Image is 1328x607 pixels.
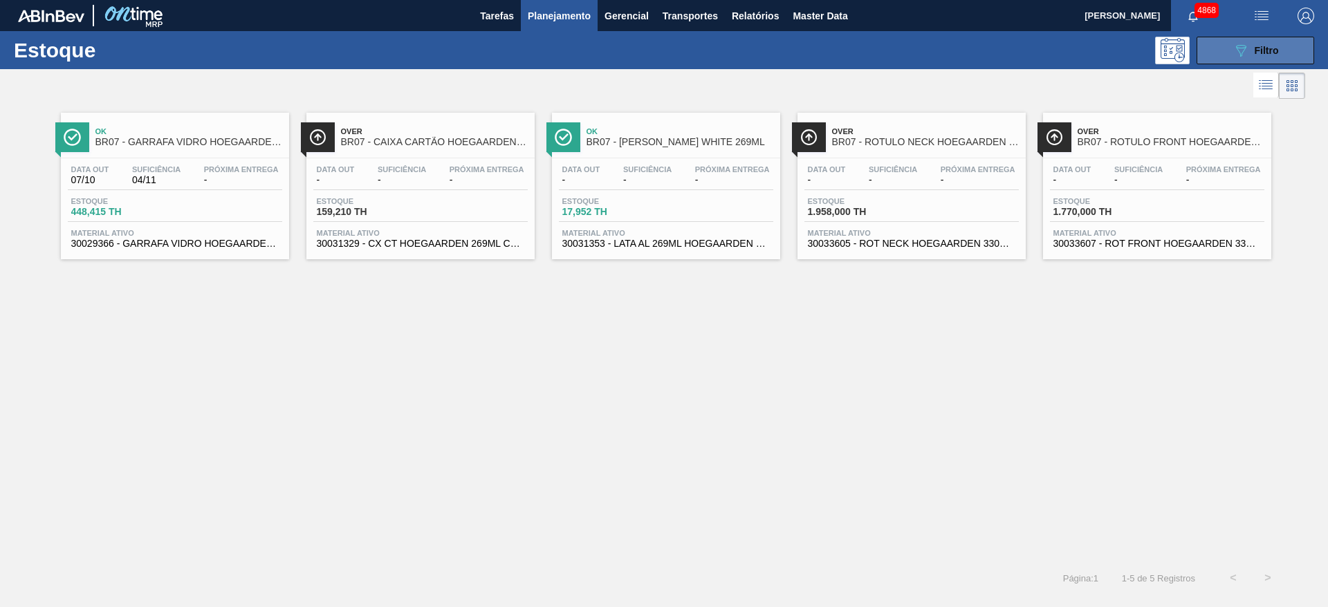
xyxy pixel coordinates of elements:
span: Gerencial [605,8,649,24]
span: Filtro [1255,45,1279,56]
h1: Estoque [14,42,221,58]
span: - [562,175,600,185]
span: Próxima Entrega [941,165,1015,174]
span: 1.770,000 TH [1053,207,1150,217]
span: 30029366 - GARRAFA VIDRO HOEGAARDEN 330ML [71,239,279,249]
img: Ícone [1046,129,1063,146]
div: Pogramando: nenhum usuário selecionado [1155,37,1190,64]
span: Material ativo [317,229,524,237]
span: - [1114,175,1163,185]
span: Material ativo [71,229,279,237]
a: ÍconeOverBR07 - ROTULO NECK HOEGAARDEN 330MLData out-Suficiência-Próxima Entrega-Estoque1.958,000... [787,102,1033,259]
span: - [941,175,1015,185]
a: ÍconeOverBR07 - CAIXA CARTÃO HOEGAARDEN WHITE 269ML C/8Data out-Suficiência-Próxima Entrega-Estoq... [296,102,542,259]
span: Estoque [808,197,905,205]
span: - [317,175,355,185]
span: Data out [808,165,846,174]
span: 1 - 5 de 5 Registros [1119,573,1195,583]
span: Relatórios [732,8,779,24]
span: Planejamento [528,8,591,24]
span: Ok [95,127,282,136]
span: BR07 - GARRAFA VIDRO HOEGAARDEN 330ML [95,137,282,147]
span: 30033605 - ROT NECK HOEGAARDEN 330ML NIV24 [808,239,1015,249]
button: Notificações [1171,6,1215,26]
span: Suficiência [1114,165,1163,174]
img: TNhmsLtSVTkK8tSr43FrP2fwEKptu5GPRR3wAAAABJRU5ErkJggg== [18,10,84,22]
a: ÍconeOverBR07 - ROTULO FRONT HOEGAARDEN 330MLData out-Suficiência-Próxima Entrega-Estoque1.770,00... [1033,102,1278,259]
span: Estoque [317,197,414,205]
span: Suficiência [132,165,181,174]
span: BR07 - ROTULO NECK HOEGAARDEN 330ML [832,137,1019,147]
span: 30031329 - CX CT HOEGAARDEN 269ML C8 IN211 [317,239,524,249]
span: Suficiência [378,165,426,174]
span: 448,415 TH [71,207,168,217]
span: 30031353 - LATA AL 269ML HOEGAARDEN 269ML IN211 [562,239,770,249]
span: Próxima Entrega [1186,165,1261,174]
span: Material ativo [1053,229,1261,237]
span: Data out [317,165,355,174]
span: Estoque [71,197,168,205]
span: Tarefas [480,8,514,24]
div: Visão em Lista [1253,73,1279,99]
img: Ícone [309,129,326,146]
span: BR07 - CAIXA CARTÃO HOEGAARDEN WHITE 269ML C/8 [341,137,528,147]
span: Ok [587,127,773,136]
span: Suficiência [623,165,672,174]
span: - [869,175,917,185]
span: Material ativo [808,229,1015,237]
span: Página : 1 [1063,573,1098,583]
a: ÍconeOkBR07 - [PERSON_NAME] WHITE 269MLData out-Suficiência-Próxima Entrega-Estoque17,952 THMater... [542,102,787,259]
span: - [808,175,846,185]
span: - [695,175,770,185]
span: - [1053,175,1091,185]
span: BR07 - ROTULO FRONT HOEGAARDEN 330ML [1078,137,1264,147]
img: Logout [1298,8,1314,24]
span: Próxima Entrega [450,165,524,174]
span: 07/10 [71,175,109,185]
span: Data out [1053,165,1091,174]
span: Suficiência [869,165,917,174]
span: Over [1078,127,1264,136]
span: 159,210 TH [317,207,414,217]
img: Ícone [555,129,572,146]
button: Filtro [1197,37,1314,64]
span: Over [832,127,1019,136]
span: 30033607 - ROT FRONT HOEGAARDEN 330ML NIV24 [1053,239,1261,249]
span: 1.958,000 TH [808,207,905,217]
span: - [378,175,426,185]
span: Próxima Entrega [204,165,279,174]
span: 17,952 TH [562,207,659,217]
span: - [623,175,672,185]
span: Estoque [562,197,659,205]
span: Over [341,127,528,136]
img: Ícone [800,129,818,146]
span: - [204,175,279,185]
span: Transportes [663,8,718,24]
a: ÍconeOkBR07 - GARRAFA VIDRO HOEGAARDEN 330MLData out07/10Suficiência04/11Próxima Entrega-Estoque4... [50,102,296,259]
span: Material ativo [562,229,770,237]
img: Ícone [64,129,81,146]
span: Data out [71,165,109,174]
button: < [1216,561,1251,595]
span: Próxima Entrega [695,165,770,174]
button: > [1251,561,1285,595]
span: 04/11 [132,175,181,185]
span: Estoque [1053,197,1150,205]
img: userActions [1253,8,1270,24]
span: Master Data [793,8,847,24]
span: - [1186,175,1261,185]
div: Visão em Cards [1279,73,1305,99]
span: Data out [562,165,600,174]
span: - [450,175,524,185]
span: BR07 - LATA HOEGAARDEN WHITE 269ML [587,137,773,147]
span: 4868 [1195,3,1219,18]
